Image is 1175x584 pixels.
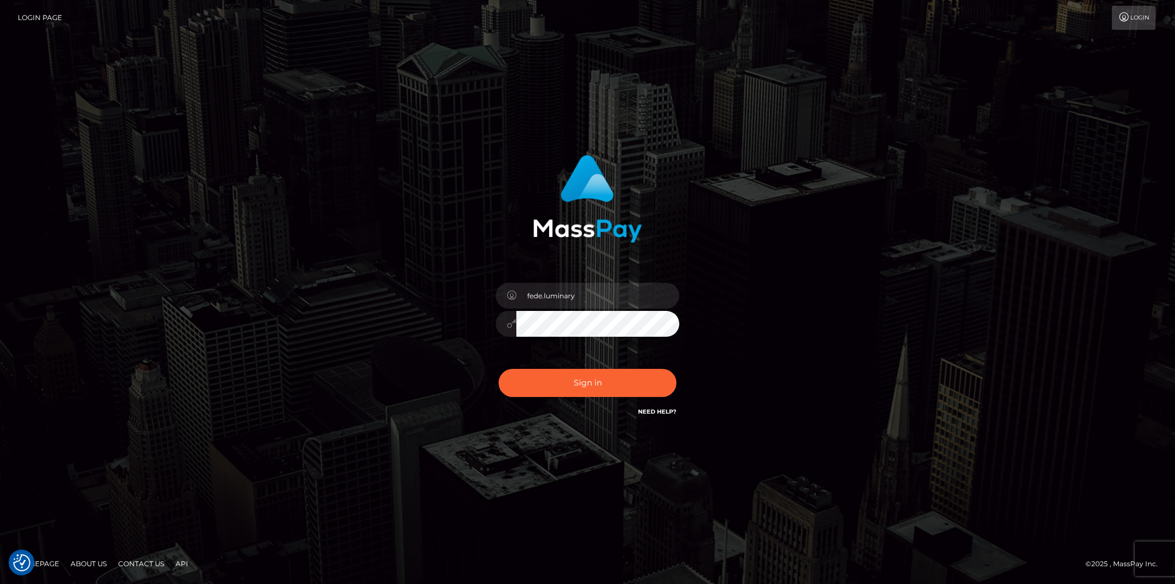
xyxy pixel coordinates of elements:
[18,6,62,30] a: Login Page
[66,555,111,573] a: About Us
[114,555,169,573] a: Contact Us
[171,555,193,573] a: API
[13,554,30,571] img: Revisit consent button
[516,283,679,309] input: Username...
[13,554,30,571] button: Consent Preferences
[499,369,676,397] button: Sign in
[1112,6,1155,30] a: Login
[13,555,64,573] a: Homepage
[1085,558,1166,570] div: © 2025 , MassPay Inc.
[533,155,642,243] img: MassPay Login
[638,408,676,415] a: Need Help?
